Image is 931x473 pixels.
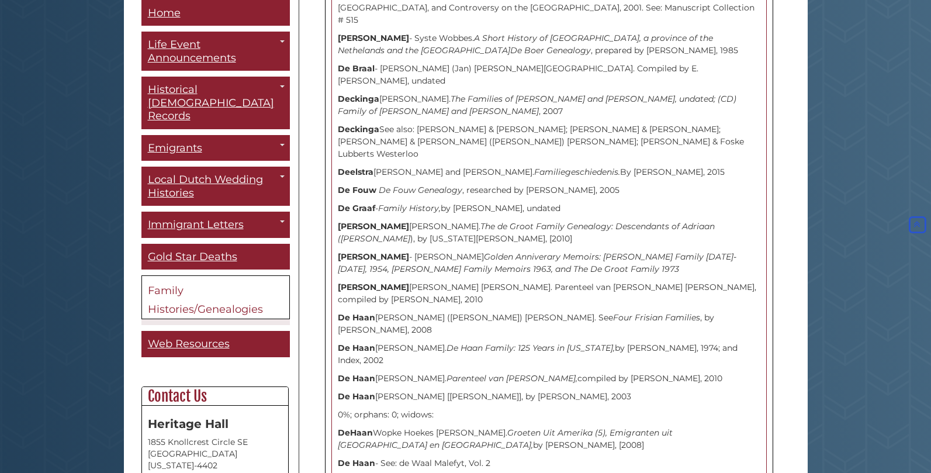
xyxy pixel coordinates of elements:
p: [PERSON_NAME] [PERSON_NAME]. Parenteel van [PERSON_NAME] [PERSON_NAME], compiled by [PERSON_NAME]... [338,281,760,306]
p: [PERSON_NAME]. ), by [US_STATE][PERSON_NAME], [2010] [338,220,760,245]
a: Emigrants [141,135,290,161]
p: 0%; orphans: 0; widows: [338,409,760,421]
strong: De Fouw [338,185,376,195]
strong: De Haan [338,343,375,353]
p: [PERSON_NAME] and [PERSON_NAME]. By [PERSON_NAME], 2015 [338,166,760,178]
p: See also: [PERSON_NAME] & [PERSON_NAME]; [PERSON_NAME] & [PERSON_NAME]; [PERSON_NAME] & [PERSON_N... [338,123,760,160]
a: Family Histories/Genealogies [141,276,290,320]
span: Emigrants [148,141,202,154]
p: [PERSON_NAME] ([PERSON_NAME]) [PERSON_NAME]. See , by [PERSON_NAME], 2008 [338,312,760,336]
p: Wopke Hoekes [PERSON_NAME]. by [PERSON_NAME], [2008] [338,427,760,451]
i: De Fouw Genealogy [379,185,462,195]
strong: [PERSON_NAME] [338,251,409,262]
strong: De Graaf [338,203,375,213]
span: Gold Star Deaths [148,250,237,263]
i: The Families of [PERSON_NAME] and [PERSON_NAME], undated; (CD) Family of [PERSON_NAME] and [PERSO... [338,94,736,116]
i: A Short History of [GEOGRAPHIC_DATA], a province of the Nethelands and the [GEOGRAPHIC_DATA] [338,33,713,56]
i: Golden Anniverary Memoirs: [PERSON_NAME] Family [DATE]-[DATE], 1954, [PERSON_NAME] Family Memoirs... [338,251,736,274]
p: - [PERSON_NAME] (Jan) [PERSON_NAME][GEOGRAPHIC_DATA]. Compiled by E. [PERSON_NAME], undated [338,63,760,87]
strong: De Haan [338,391,375,402]
p: [PERSON_NAME]. by [PERSON_NAME], 1974; and Index, 2002 [338,342,760,367]
h2: Contact Us [142,387,288,406]
i: Parenteel van [PERSON_NAME], [447,373,577,384]
p: - Syste Wobbes. , prepared by [PERSON_NAME], 1985 [338,32,760,57]
a: Historical [DEMOGRAPHIC_DATA] Records [141,77,290,130]
strong: Heritage Hall [148,417,229,431]
strong: Deelstra [338,167,373,177]
span: Historical [DEMOGRAPHIC_DATA] Records [148,84,274,123]
i: Family History, [378,203,441,213]
p: , researched by [PERSON_NAME], 2005 [338,184,760,196]
i: Familiegeschiedenis. [534,167,620,177]
i: Four Frisian Families [613,312,700,323]
a: Life Event Announcements [141,32,290,71]
span: Local Dutch Wedding Histories [148,174,263,200]
strong: [PERSON_NAME] [338,282,409,292]
p: - See: de Waal Malefyt, Vol. 2 [338,457,760,469]
i: The de Groot Family Genealogy: Descendants of Adriaan ([PERSON_NAME] [338,221,715,244]
span: Immigrant Letters [148,219,244,232]
address: 1855 Knollcrest Circle SE [GEOGRAPHIC_DATA][US_STATE]-4402 [148,436,282,471]
i: Groeten Uit Amerika (5), Emigranten uit [GEOGRAPHIC_DATA] en [GEOGRAPHIC_DATA], [338,427,673,450]
a: Back to Top [906,220,928,230]
i: De Boer Genealogy [510,45,591,56]
strong: Deckinga [338,94,379,104]
strong: De Haan [338,458,375,468]
span: Web Resources [148,338,230,351]
span: Life Event Announcements [148,39,236,65]
strong: [PERSON_NAME] [338,33,409,43]
a: Local Dutch Wedding Histories [141,167,290,206]
strong: [PERSON_NAME] [338,221,409,232]
strong: DeHaan [338,427,373,438]
span: Home [148,6,181,19]
p: [PERSON_NAME]. compiled by [PERSON_NAME], 2010 [338,372,760,385]
p: [PERSON_NAME]. , 2007 [338,93,760,118]
a: Immigrant Letters [141,212,290,239]
strong: De Haan [338,373,375,384]
span: Family Histories/Genealogies [148,285,263,316]
p: - by [PERSON_NAME], undated [338,202,760,215]
p: [PERSON_NAME] [[PERSON_NAME]], by [PERSON_NAME], 2003 [338,391,760,403]
p: - [PERSON_NAME] [338,251,760,275]
strong: Deckinga [338,124,379,134]
a: Web Resources [141,332,290,358]
i: De Haan Family: 125 Years in [US_STATE], [447,343,615,353]
strong: De Braal [338,63,375,74]
strong: De Haan [338,312,375,323]
a: Gold Star Deaths [141,244,290,270]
